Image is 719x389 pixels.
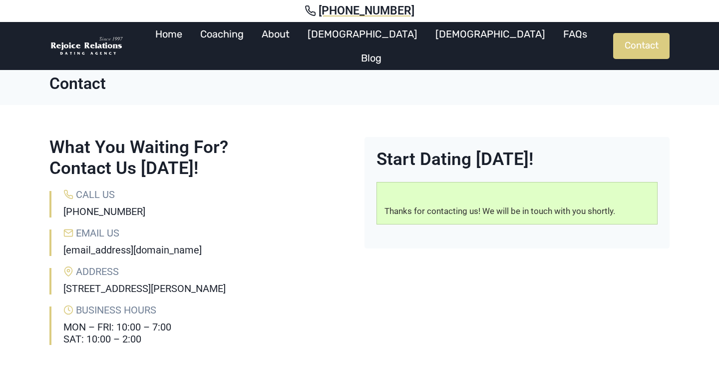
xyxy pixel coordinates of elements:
a: [DEMOGRAPHIC_DATA] [299,22,426,46]
h1: Contact [49,74,670,93]
a: Coaching [191,22,253,46]
a: Contact [613,33,670,59]
a: FAQs [554,22,596,46]
h6: MON – FRI: 10:00 – 7:00 SAT: 10:00 – 2:00 [63,321,355,345]
span: Address [76,265,119,277]
h6: [STREET_ADDRESS][PERSON_NAME] [63,282,355,294]
a: About [253,22,299,46]
h2: What You Waiting For? Contact Us [DATE]! [49,137,355,179]
span: Business Hours [76,304,156,316]
a: [PHONE_NUMBER] [12,4,707,18]
span: Call Us [76,188,115,200]
p: Thanks for contacting us! We will be in touch with you shortly. [384,206,650,216]
span: Email Us [76,227,119,239]
a: [EMAIL_ADDRESS][DOMAIN_NAME] [63,244,202,256]
a: [PHONE_NUMBER] [63,205,145,217]
img: Rejoice Relations [49,36,124,56]
nav: Primary [129,22,613,70]
a: Home [146,22,191,46]
a: [DEMOGRAPHIC_DATA] [426,22,554,46]
h2: Start Dating [DATE]! [376,149,658,170]
span: [PHONE_NUMBER] [319,4,414,18]
a: Blog [352,46,390,70]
